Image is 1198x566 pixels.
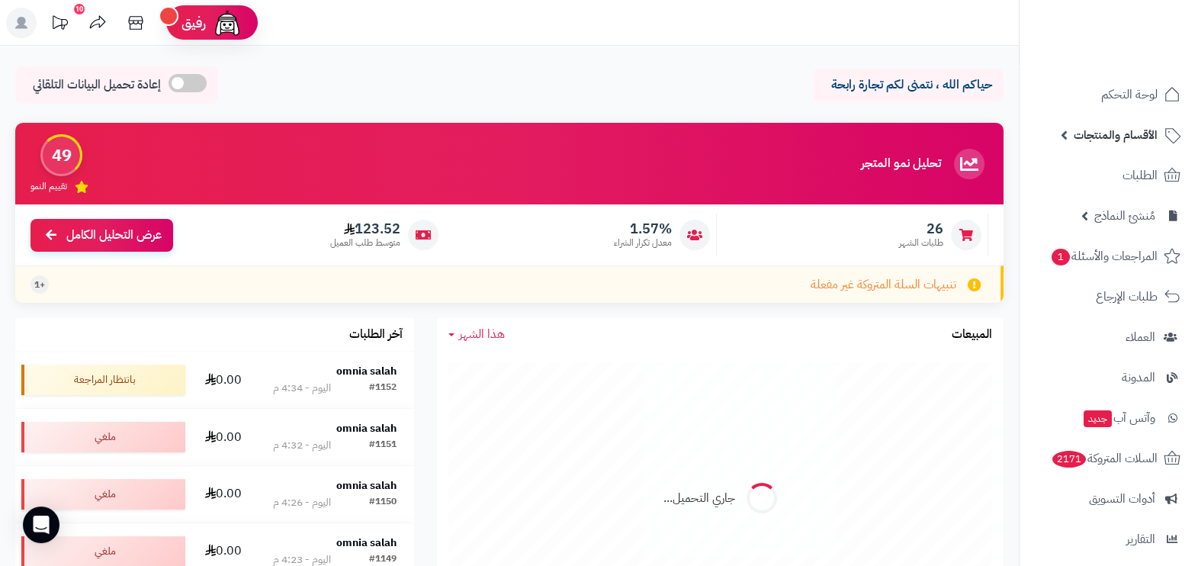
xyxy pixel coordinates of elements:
[330,220,400,237] span: 123.52
[459,325,505,343] span: هذا الشهر
[1029,359,1189,396] a: المدونة
[33,76,161,94] span: إعادة تحميل البيانات التلقائي
[336,363,397,379] strong: omnia salah
[336,478,397,494] strong: omnia salah
[336,420,397,436] strong: omnia salah
[861,157,941,171] h3: تحليل نمو المتجر
[1126,326,1155,348] span: العملاء
[1029,238,1189,275] a: المراجعات والأسئلة1
[21,479,185,510] div: ملغي
[952,328,992,342] h3: المبيعات
[1029,440,1189,477] a: السلات المتروكة2171
[31,180,67,193] span: تقييم النمو
[349,328,403,342] h3: آخر الطلبات
[1094,205,1155,227] span: مُنشئ النماذج
[191,352,255,408] td: 0.00
[191,409,255,465] td: 0.00
[824,76,992,94] p: حياكم الله ، نتمنى لكم تجارة رابحة
[21,365,185,395] div: بانتظار المراجعة
[811,276,956,294] span: تنبيهات السلة المتروكة غير مفعلة
[212,8,242,38] img: ai-face.png
[181,14,206,32] span: رفيق
[1101,84,1158,105] span: لوحة التحكم
[1089,488,1155,510] span: أدوات التسويق
[34,278,45,291] span: +1
[1094,36,1184,68] img: logo-2.png
[1052,249,1070,265] span: 1
[614,220,672,237] span: 1.57%
[663,490,735,507] div: جاري التحميل...
[273,495,331,510] div: اليوم - 4:26 م
[66,227,162,244] span: عرض التحليل الكامل
[336,535,397,551] strong: omnia salah
[1029,400,1189,436] a: وآتس آبجديد
[273,438,331,453] div: اليوم - 4:32 م
[1123,165,1158,186] span: الطلبات
[1029,319,1189,355] a: العملاء
[1051,448,1158,469] span: السلات المتروكة
[23,507,59,543] div: Open Intercom Messenger
[1029,481,1189,517] a: أدوات التسويق
[1082,407,1155,429] span: وآتس آب
[191,466,255,523] td: 0.00
[1074,124,1158,146] span: الأقسام والمنتجات
[21,422,185,452] div: ملغي
[1050,246,1158,267] span: المراجعات والأسئلة
[1126,529,1155,550] span: التقارير
[273,381,331,396] div: اليوم - 4:34 م
[369,438,397,453] div: #1151
[1029,278,1189,315] a: طلبات الإرجاع
[899,236,943,249] span: طلبات الشهر
[1084,410,1112,427] span: جديد
[369,381,397,396] div: #1152
[1096,286,1158,307] span: طلبات الإرجاع
[40,8,79,42] a: تحديثات المنصة
[1029,76,1189,113] a: لوحة التحكم
[1029,157,1189,194] a: الطلبات
[1052,451,1087,468] span: 2171
[614,236,672,249] span: معدل تكرار الشراء
[1122,367,1155,388] span: المدونة
[31,219,173,252] a: عرض التحليل الكامل
[1029,521,1189,558] a: التقارير
[899,220,943,237] span: 26
[448,326,505,343] a: هذا الشهر
[74,4,85,14] div: 10
[330,236,400,249] span: متوسط طلب العميل
[369,495,397,510] div: #1150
